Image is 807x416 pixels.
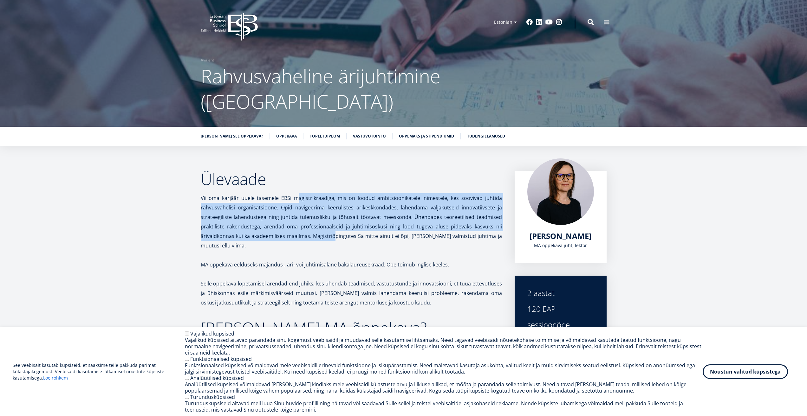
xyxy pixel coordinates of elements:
[201,279,502,307] p: Selle õppekava lõpetamisel arendad end juhiks, kes ühendab teadmised, vastutustunde ja innovatsio...
[185,337,703,356] div: Vajalikud küpsised aitavad parandada sinu kogemust veebisaidil ja muudavad selle kasutamise lihts...
[399,133,454,139] a: Õppemaks ja stipendiumid
[185,362,703,375] div: Funktsionaalsed küpsised võimaldavad meie veebisaidil erinevaid funktsioone ja isikupärastamist. ...
[185,400,703,413] div: Turundusküpsiseid aitavad meil luua Sinu huvide profiili ning näitavad või saadavad Sulle sellel ...
[530,231,591,241] a: [PERSON_NAME]
[353,133,386,139] a: Vastuvõtuinfo
[190,394,235,400] label: Turundusküpsised
[190,374,244,381] label: Analüütilised küpsised
[703,364,788,379] button: Nõustun valitud küpsistega
[13,362,185,381] p: See veebisait kasutab küpsiseid, et saaksime teile pakkuda parimat külastajakogemust. Veebisaidi ...
[2,62,6,67] input: Rahvusvaheline ärijuhtimine ([GEOGRAPHIC_DATA])
[527,241,594,250] div: MA õppekava juht, lektor
[190,355,252,362] label: Funktsionaalsed küpsised
[527,158,594,225] img: Piret Masso
[7,62,105,68] span: Rahvusvaheline ärijuhtimine ([GEOGRAPHIC_DATA])
[526,19,533,25] a: Facebook
[201,133,263,139] a: [PERSON_NAME] see õppekava?
[556,19,562,25] a: Instagram
[310,133,340,139] a: Topeltdiplom
[151,0,179,6] span: Perekonnanimi
[545,19,553,25] a: Youtube
[527,304,594,314] div: 120 EAP
[185,381,703,394] div: Analüütilised küpsised võimaldavad [PERSON_NAME] kindlaks meie veebisaidi külastuste arvu ja liik...
[201,57,214,63] a: Avaleht
[43,375,68,381] a: Loe rohkem
[467,133,505,139] a: Tudengielamused
[201,260,502,269] p: MA õppekava eelduseks majandus-, äri- või juhtimisalane bakalaureusekraad. Õpe toimub inglise kee...
[201,171,502,187] h2: Ülevaade
[527,320,594,330] div: sessioonõpe
[201,63,440,114] span: Rahvusvaheline ärijuhtimine ([GEOGRAPHIC_DATA])
[201,320,502,336] h2: [PERSON_NAME] MA õppekava?
[527,288,594,298] div: 2 aastat
[276,133,297,139] a: Õppekava
[201,193,502,250] p: Vii oma karjäär uuele tasemele EBSi magistrikraadiga, mis on loodud ambitsioonikatele inimestele,...
[190,330,234,337] label: Vajalikud küpsised
[536,19,542,25] a: Linkedin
